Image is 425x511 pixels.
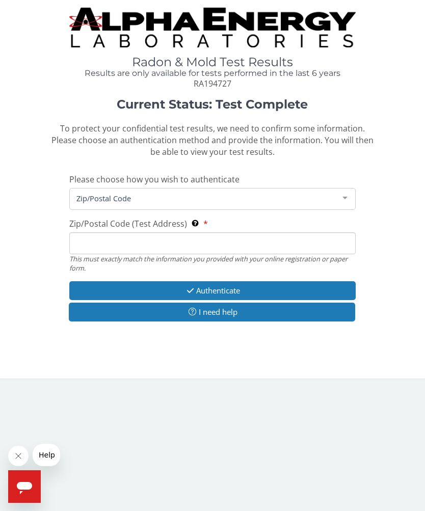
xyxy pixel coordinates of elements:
iframe: Button to launch messaging window [8,470,41,503]
strong: Current Status: Test Complete [117,97,308,112]
span: Zip/Postal Code (Test Address) [69,218,187,229]
span: To protect your confidential test results, we need to confirm some information. Please choose an ... [51,123,374,157]
span: Zip/Postal Code [74,193,335,204]
iframe: Close message [8,446,29,466]
h1: Radon & Mold Test Results [69,56,356,69]
span: RA194727 [194,78,231,89]
h4: Results are only available for tests performed in the last 6 years [69,69,356,78]
button: I need help [69,303,356,321]
div: This must exactly match the information you provided with your online registration or paper form. [69,254,356,273]
span: Please choose how you wish to authenticate [69,174,240,185]
iframe: Message from company [33,444,60,466]
img: TightCrop.jpg [69,8,356,47]
button: Authenticate [69,281,356,300]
